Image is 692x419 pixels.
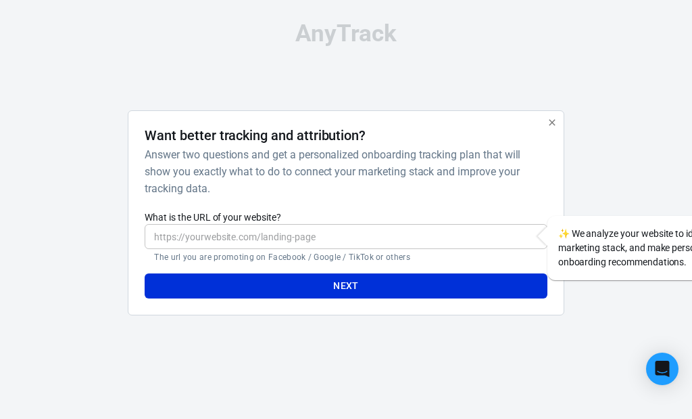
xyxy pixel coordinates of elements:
input: https://yourwebsite.com/landing-page [145,224,547,249]
h6: Answer two questions and get a personalized onboarding tracking plan that will show you exactly w... [145,146,541,197]
p: The url you are promoting on Facebook / Google / TikTok or others [154,252,537,263]
div: Open Intercom Messenger [646,353,678,385]
button: Next [145,273,547,299]
h4: Want better tracking and attribution? [145,127,366,144]
div: AnyTrack [8,22,684,45]
span: sparkles [558,228,570,239]
label: What is the URL of your website? [145,211,547,224]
